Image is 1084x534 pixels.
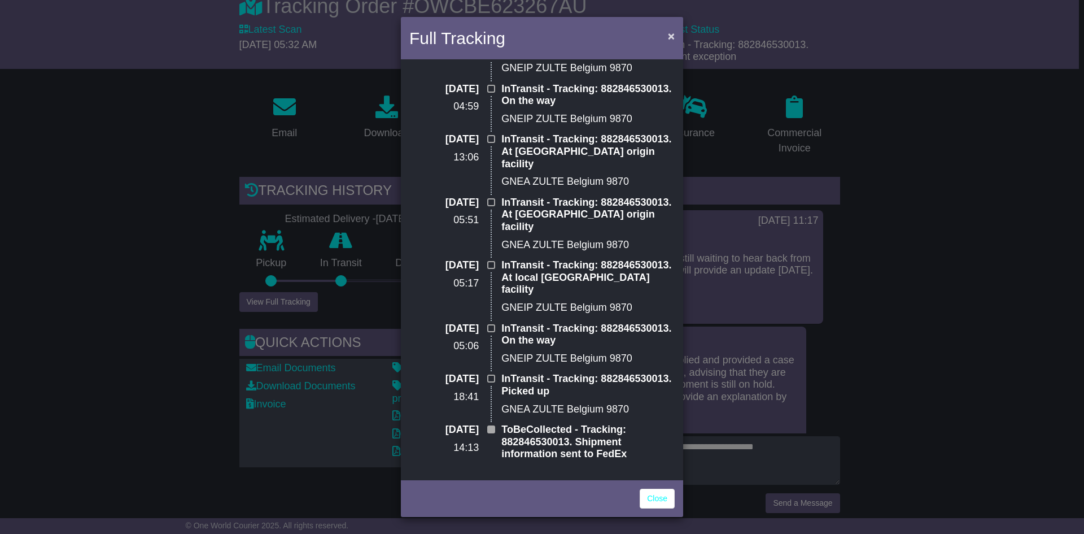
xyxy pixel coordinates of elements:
p: [DATE] [409,323,479,335]
p: 05:17 [409,277,479,290]
p: GNEIP ZULTE Belgium 9870 [501,302,675,314]
p: InTransit - Tracking: 882846530013. At [GEOGRAPHIC_DATA] origin facility [501,133,675,170]
p: GNEA ZULTE Belgium 9870 [501,239,675,251]
a: Close [640,489,675,509]
span: × [668,29,675,42]
p: InTransit - Tracking: 882846530013. Picked up [501,373,675,397]
p: 14:13 [409,442,479,454]
h4: Full Tracking [409,25,505,51]
p: ToBeCollected - Tracking: 882846530013. Shipment information sent to FedEx [501,424,675,461]
p: GNEIP ZULTE Belgium 9870 [501,62,675,75]
p: [DATE] [409,197,479,209]
p: [DATE] [409,133,479,146]
p: 05:06 [409,340,479,353]
p: InTransit - Tracking: 882846530013. At [GEOGRAPHIC_DATA] origin facility [501,197,675,233]
p: GNEIP ZULTE Belgium 9870 [501,113,675,125]
p: 04:59 [409,101,479,113]
p: [DATE] [409,424,479,436]
p: [DATE] [409,259,479,272]
p: InTransit - Tracking: 882846530013. On the way [501,83,675,107]
p: [DATE] [409,373,479,385]
p: InTransit - Tracking: 882846530013. At local [GEOGRAPHIC_DATA] facility [501,259,675,296]
p: 05:51 [409,214,479,227]
p: GNEA ZULTE Belgium 9870 [501,176,675,188]
p: [DATE] [409,83,479,95]
p: GNEA ZULTE Belgium 9870 [501,403,675,416]
p: 18:41 [409,391,479,403]
button: Close [662,24,680,47]
p: GNEIP ZULTE Belgium 9870 [501,353,675,365]
p: 13:06 [409,151,479,164]
p: InTransit - Tracking: 882846530013. On the way [501,323,675,347]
